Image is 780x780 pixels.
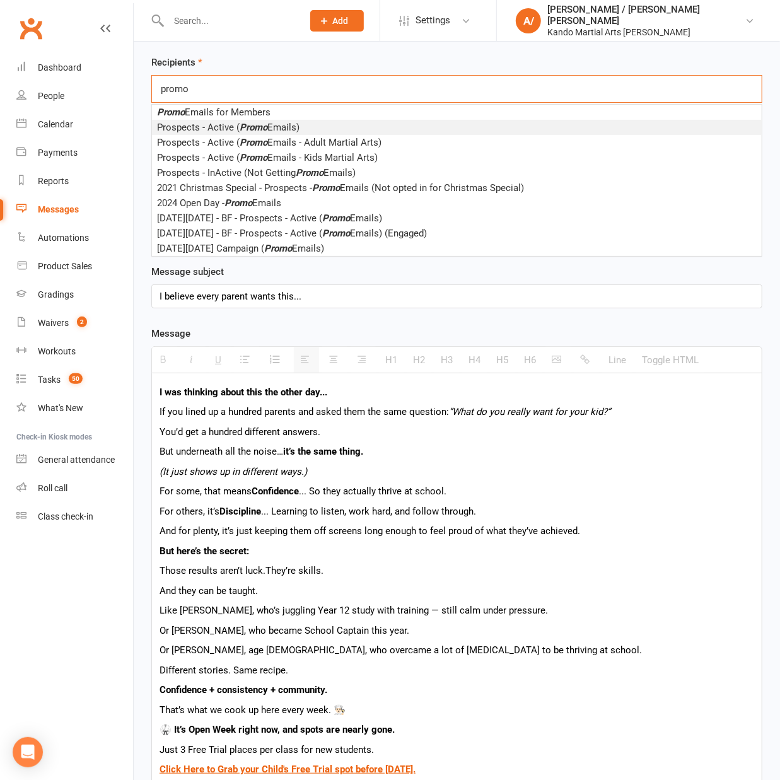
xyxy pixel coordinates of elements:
[332,16,348,26] span: Add
[157,122,300,133] span: Prospects - Active ( Emails)
[165,12,294,30] input: Search...
[38,483,67,493] div: Roll call
[16,224,133,252] a: Automations
[160,643,754,658] p: Or [PERSON_NAME], age [DEMOGRAPHIC_DATA], who overcame a lot of [MEDICAL_DATA] to be thriving at ...
[38,289,74,300] div: Gradings
[16,446,133,474] a: General attendance kiosk mode
[157,197,281,209] span: 2024 Open Day - Emails
[160,484,754,499] p: For some, that means ... So they actually thrive at school.
[160,504,754,519] p: For others, it’s ... Learning to listen, work hard, and follow through.
[16,167,133,195] a: Reports
[160,426,320,438] span: You’d get a hundred different answers.
[310,10,364,32] button: Add
[38,455,115,465] div: General attendance
[16,281,133,309] a: Gradings
[160,583,754,598] p: And they can be taught.
[157,107,185,118] em: Promo
[312,182,340,194] em: Promo
[160,764,416,775] a: Click Here to Grab your Child's Free Trial spot before [DATE].
[449,406,610,417] i: “What do you really want for your kid?”
[38,261,92,271] div: Product Sales
[547,26,745,38] div: Kando Martial Arts [PERSON_NAME]
[157,212,382,224] span: [DATE][DATE] - BF - Prospects - Active ( Emails)
[160,545,249,557] b: But here’s the secret:
[322,228,350,239] em: Promo
[16,195,133,224] a: Messages
[38,511,93,521] div: Class check-in
[160,523,754,538] p: And for plenty, it’s just keeping them off screens long enough to feel proud of what they’ve achi...
[157,228,427,239] span: [DATE][DATE] - BF - Prospects - Active ( Emails) (Engaged)
[157,137,381,148] span: Prospects - Active ( Emails - Adult Martial Arts)
[160,742,754,757] p: Just 3 Free Trial places per class for new students.
[160,724,395,735] b: 🥋 It’s Open Week right now, and spots are nearly gone.
[416,6,450,35] span: Settings
[151,55,202,70] label: Recipients
[16,337,133,366] a: Workouts
[157,152,378,163] span: Prospects - Active ( Emails - Kids Martial Arts)
[240,152,267,163] em: Promo
[157,107,271,118] span: Emails for Members
[16,82,133,110] a: People
[16,139,133,167] a: Payments
[16,309,133,337] a: Waivers 2
[283,446,363,457] b: it’s the same thing.
[160,404,754,419] p: If you lined up a hundred parents and asked them the same question:
[160,563,754,578] p: Those results aren’t luck.
[252,486,299,497] b: Confidence
[265,565,323,576] span: They’re skills.
[160,444,754,459] p: But underneath all the noise…
[547,4,745,26] div: [PERSON_NAME] / [PERSON_NAME] [PERSON_NAME]
[160,702,754,718] p: That’s what we cook up here every week. 👨🏻‍🍳
[160,81,202,97] input: Search Prospects, Members and Reports
[77,317,87,327] span: 2
[152,285,762,308] div: I believe every parent wants this...
[160,663,754,678] p: Different stories. Same recipe.
[240,122,267,133] em: Promo
[516,8,541,33] div: A/
[157,243,324,254] span: [DATE][DATE] Campaign ( Emails)
[151,264,224,279] label: Message subject
[160,623,754,638] p: Or [PERSON_NAME], who became School Captain this year.
[16,252,133,281] a: Product Sales
[38,375,61,385] div: Tasks
[13,737,43,767] div: Open Intercom Messenger
[160,466,307,477] i: (It just shows up in different ways.)
[38,204,79,214] div: Messages
[38,62,81,73] div: Dashboard
[38,119,73,129] div: Calendar
[264,243,292,254] em: Promo
[160,684,327,696] b: Confidence + consistency + community.
[151,326,190,341] label: Message
[322,212,350,224] em: Promo
[38,403,83,413] div: What's New
[240,137,267,148] em: Promo
[296,167,323,178] em: Promo
[157,182,524,194] span: 2021 Christmas Special - Prospects - Emails (Not opted in for Christmas Special)
[16,110,133,139] a: Calendar
[16,503,133,531] a: Class kiosk mode
[15,13,47,44] a: Clubworx
[38,346,76,356] div: Workouts
[38,318,69,328] div: Waivers
[16,366,133,394] a: Tasks 50
[38,91,64,101] div: People
[224,197,252,209] em: Promo
[157,167,356,178] span: Prospects - InActive (Not Getting Emails)
[219,506,261,517] b: Discipline
[160,387,327,398] b: I was thinking about this the other day...
[38,148,78,158] div: Payments
[38,233,89,243] div: Automations
[16,474,133,503] a: Roll call
[160,603,754,618] p: Like [PERSON_NAME], who’s juggling Year 12 study with training — still calm under pressure.
[16,54,133,82] a: Dashboard
[16,394,133,422] a: What's New
[69,373,83,384] span: 50
[38,176,69,186] div: Reports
